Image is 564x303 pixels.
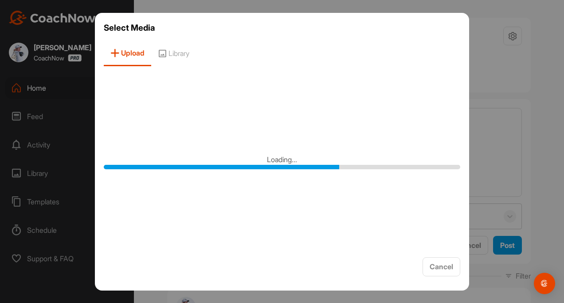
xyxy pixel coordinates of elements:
h3: Select Media [104,22,460,34]
div: Open Intercom Messenger [534,273,555,294]
span: Library [151,41,196,66]
span: Upload [104,41,151,66]
span: Cancel [430,262,453,271]
button: Cancel [423,257,460,276]
p: Loading... [267,154,297,165]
